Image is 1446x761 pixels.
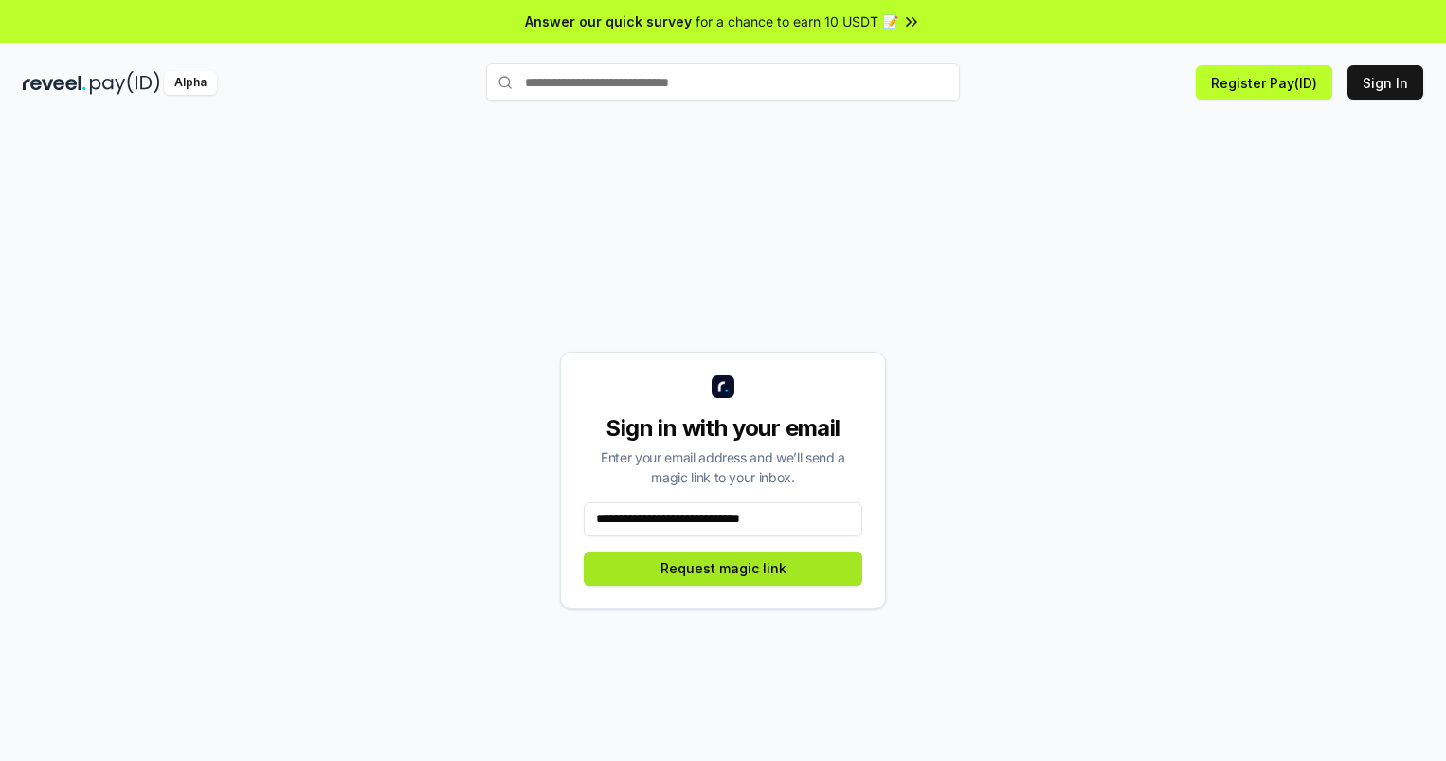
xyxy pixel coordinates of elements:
button: Sign In [1347,65,1423,100]
div: Enter your email address and we’ll send a magic link to your inbox. [584,447,862,487]
img: reveel_dark [23,71,86,95]
div: Sign in with your email [584,413,862,444]
div: Alpha [164,71,217,95]
img: pay_id [90,71,160,95]
button: Register Pay(ID) [1196,65,1332,100]
img: logo_small [712,375,734,398]
button: Request magic link [584,552,862,586]
span: for a chance to earn 10 USDT 📝 [696,11,898,31]
span: Answer our quick survey [525,11,692,31]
